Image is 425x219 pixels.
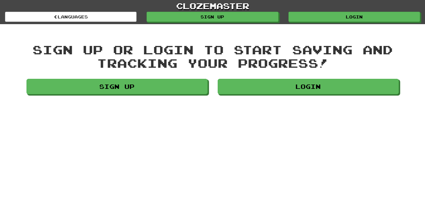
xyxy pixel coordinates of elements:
[218,79,399,94] a: Login
[26,79,208,94] a: Sign up
[288,12,420,22] a: Login
[5,12,137,22] a: Languages
[26,43,399,69] div: Sign up or login to start saving and tracking your progress!
[147,12,278,22] a: Sign up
